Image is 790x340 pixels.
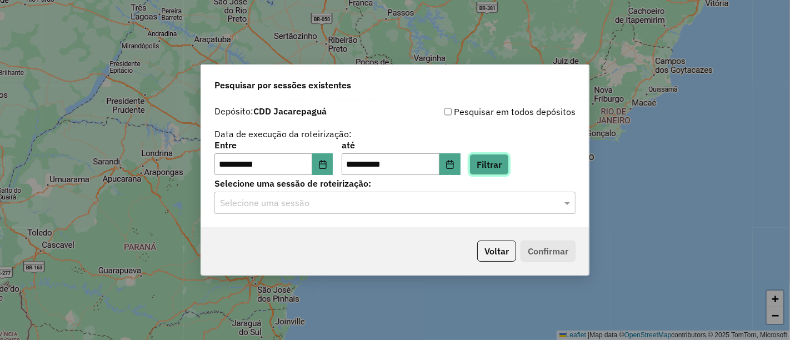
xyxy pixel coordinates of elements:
[253,106,327,117] strong: CDD Jacarepaguá
[469,154,509,175] button: Filtrar
[477,241,516,262] button: Voltar
[439,153,461,176] button: Choose Date
[214,177,576,190] label: Selecione uma sessão de roteirização:
[214,138,333,152] label: Entre
[214,78,351,92] span: Pesquisar por sessões existentes
[395,105,576,118] div: Pesquisar em todos depósitos
[214,104,327,118] label: Depósito:
[312,153,333,176] button: Choose Date
[342,138,460,152] label: até
[214,127,352,141] label: Data de execução da roteirização:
